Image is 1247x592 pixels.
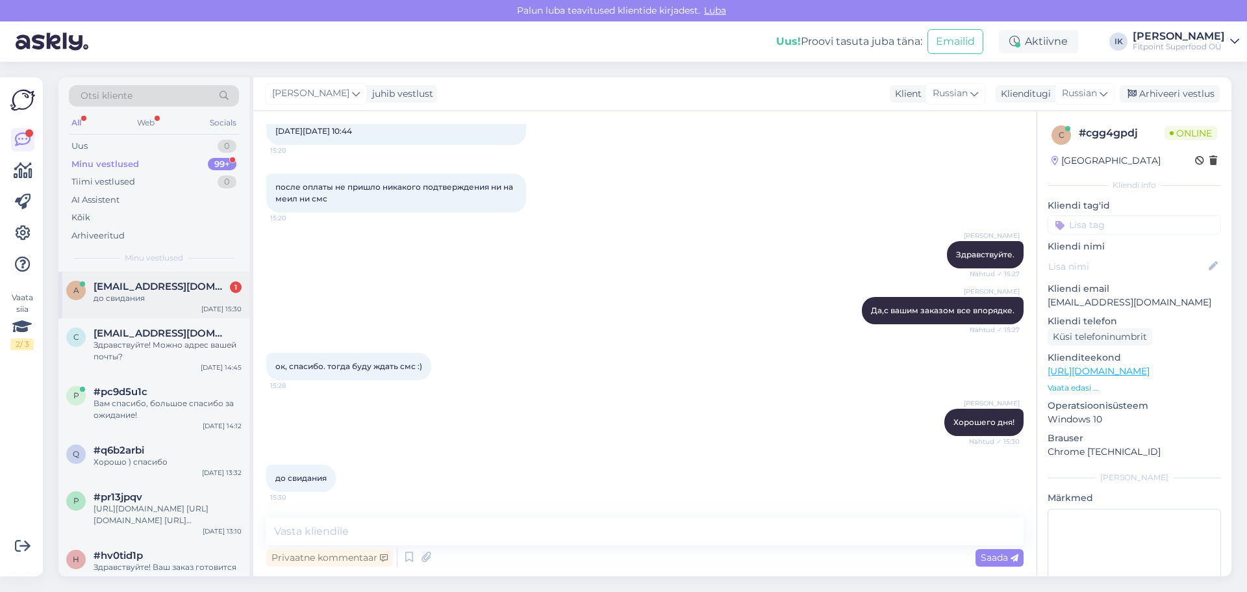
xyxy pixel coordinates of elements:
div: [DATE] 14:45 [201,363,242,372]
div: Здравствуйте! Можно адрес вашей почты? [94,339,242,363]
input: Lisa tag [1048,215,1221,235]
img: Askly Logo [10,88,35,112]
div: Arhiveeritud [71,229,125,242]
span: до свидания [275,473,327,483]
div: Aktiivne [999,30,1078,53]
span: [PERSON_NAME] [964,398,1020,408]
span: ajamkin@gmail.com [94,281,229,292]
span: Nähtud ✓ 15:30 [969,437,1020,446]
div: 2 / 3 [10,339,34,350]
span: q [73,449,79,459]
span: Russian [933,86,968,101]
div: 99+ [208,158,236,171]
span: p [73,391,79,400]
div: [GEOGRAPHIC_DATA] [1052,154,1161,168]
div: Socials [207,114,239,131]
div: [DATE] 15:30 [201,304,242,314]
span: c [1059,130,1064,140]
div: [DATE] 14:12 [203,421,242,431]
div: Tiimi vestlused [71,175,135,188]
p: Operatsioonisüsteem [1048,399,1221,413]
p: Kliendi nimi [1048,240,1221,253]
span: [PERSON_NAME] [272,86,349,101]
div: Uus [71,140,88,153]
div: Arhiveeri vestlus [1120,85,1220,103]
span: #hv0tid1p [94,550,143,561]
b: Uus! [776,35,801,47]
div: 0 [218,140,236,153]
div: 0 [218,175,236,188]
span: 15:20 [270,213,319,223]
div: Kõik [71,211,90,224]
div: Klient [890,87,922,101]
div: juhib vestlust [367,87,433,101]
p: Brauser [1048,431,1221,445]
p: Kliendi tag'id [1048,199,1221,212]
div: до свидания [94,292,242,304]
span: Здравствуйте. [956,250,1014,259]
div: Web [134,114,157,131]
span: Nähtud ✓ 15:27 [970,325,1020,335]
span: [PERSON_NAME] [964,287,1020,296]
p: Chrome [TECHNICAL_ID] [1048,445,1221,459]
div: [PERSON_NAME] [1133,31,1225,42]
input: Lisa nimi [1048,259,1206,274]
div: [URL][DOMAIN_NAME] [URL][DOMAIN_NAME] [URL][DOMAIN_NAME] [94,503,242,526]
div: Minu vestlused [71,158,139,171]
span: 15:28 [270,381,319,391]
div: [DATE] 13:10 [203,526,242,536]
span: Online [1165,126,1217,140]
span: [PERSON_NAME] [964,231,1020,240]
div: Хорошо ) спасибо [94,456,242,468]
span: #pc9d5u1c [94,386,147,398]
div: Kliendi info [1048,179,1221,191]
div: Vaata siia [10,292,34,350]
span: celsium81@gmail.com [94,328,229,339]
span: Nähtud ✓ 15:27 [970,269,1020,279]
span: Хорошего дня! [953,417,1014,427]
div: Küsi telefoninumbrit [1048,328,1152,346]
span: 15:20 [270,146,319,155]
span: ок, спасибо. тогда буду ждать смс :) [275,361,422,371]
div: Privaatne kommentaar [266,549,393,567]
span: c [73,332,79,342]
p: [EMAIL_ADDRESS][DOMAIN_NAME] [1048,296,1221,309]
p: Kliendi telefon [1048,315,1221,328]
p: Kliendi email [1048,282,1221,296]
p: Klienditeekond [1048,351,1221,365]
div: Proovi tasuta juba täna: [776,34,922,49]
div: # cgg4gpdj [1079,125,1165,141]
span: a [73,285,79,295]
div: Вам спасибо, большое спасибо за ожидание! [94,398,242,421]
div: [DATE] 13:32 [202,468,242,478]
a: [PERSON_NAME]Fitpoint Superfood OÜ [1133,31,1239,52]
p: Märkmed [1048,491,1221,505]
span: Да,с вашим заказом все впорядке. [871,305,1014,315]
div: [PERSON_NAME] [1048,472,1221,483]
span: Russian [1062,86,1097,101]
span: после оплаты не пришло никакого подтверждения ни на меил ни смс [275,182,515,203]
div: AI Assistent [71,194,120,207]
span: Luba [700,5,730,16]
button: Emailid [927,29,983,54]
span: Saada [981,552,1018,563]
span: #q6b2arbi [94,444,144,456]
span: #pr13jpqv [94,491,142,503]
div: Здравствуйте! Ваш заказ готовится к отправке. [94,561,242,585]
span: h [73,554,79,564]
div: IK [1109,32,1127,51]
span: 15:30 [270,493,319,502]
div: All [69,114,84,131]
p: Windows 10 [1048,413,1221,426]
span: Otsi kliente [81,89,132,103]
span: Minu vestlused [125,252,183,264]
div: Klienditugi [996,87,1051,101]
div: 1 [230,281,242,293]
a: [URL][DOMAIN_NAME] [1048,365,1150,377]
div: Fitpoint Superfood OÜ [1133,42,1225,52]
span: p [73,496,79,506]
p: Vaata edasi ... [1048,382,1221,394]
